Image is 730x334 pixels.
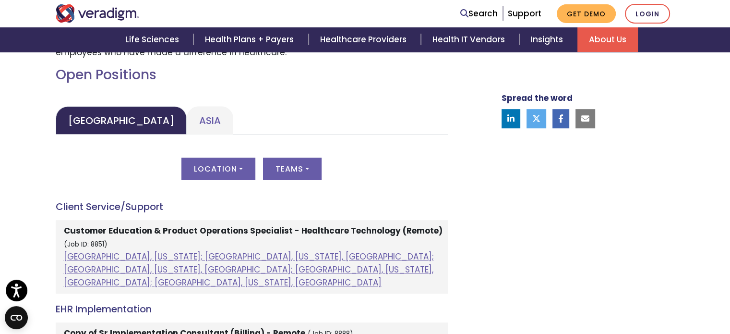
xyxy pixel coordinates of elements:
[193,27,308,52] a: Health Plans + Payers
[56,201,448,212] h4: Client Service/Support
[519,27,577,52] a: Insights
[508,8,541,19] a: Support
[421,27,519,52] a: Health IT Vendors
[181,158,255,180] button: Location
[64,240,108,249] small: (Job ID: 8851)
[577,27,638,52] a: About Us
[64,225,443,236] strong: Customer Education & Product Operations Specialist - Healthcare Technology (Remote)
[5,306,28,329] button: Open CMP widget
[263,158,322,180] button: Teams
[557,4,616,23] a: Get Demo
[56,106,187,135] a: [GEOGRAPHIC_DATA]
[625,4,670,24] a: Login
[56,67,448,83] h2: Open Positions
[309,27,421,52] a: Healthcare Providers
[502,92,573,104] strong: Spread the word
[56,303,448,315] h4: EHR Implementation
[460,7,498,20] a: Search
[187,106,233,135] a: Asia
[56,4,140,23] img: Veradigm logo
[64,251,434,288] a: [GEOGRAPHIC_DATA], [US_STATE]; [GEOGRAPHIC_DATA], [US_STATE], [GEOGRAPHIC_DATA]; [GEOGRAPHIC_DATA...
[114,27,193,52] a: Life Sciences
